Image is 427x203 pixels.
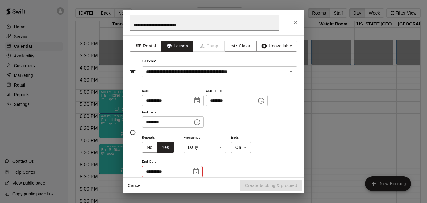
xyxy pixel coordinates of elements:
span: Ends [231,134,251,142]
button: Class [225,41,257,52]
span: End Date [142,158,203,166]
span: Frequency [184,134,226,142]
svg: Service [130,69,136,75]
span: Date [142,87,204,95]
span: End Time [142,109,204,117]
button: Cancel [125,180,144,191]
button: Close [290,17,301,28]
button: Lesson [161,41,193,52]
span: Camps can only be created in the Services page [193,41,225,52]
button: Choose time, selected time is 4:20 PM [191,116,203,128]
span: Start Time [206,87,268,95]
div: outlined button group [142,142,174,153]
button: Choose date, selected date is Sep 23, 2025 [191,95,203,107]
span: Service [142,59,156,63]
button: Choose time, selected time is 3:50 PM [255,95,267,107]
button: Yes [157,142,174,153]
button: Open [287,67,295,76]
svg: Timing [130,129,136,136]
button: No [142,142,157,153]
button: Unavailable [256,41,297,52]
button: Choose date [190,165,202,178]
button: Rental [130,41,162,52]
div: On [231,142,251,153]
div: Daily [184,142,226,153]
span: Repeats [142,134,179,142]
